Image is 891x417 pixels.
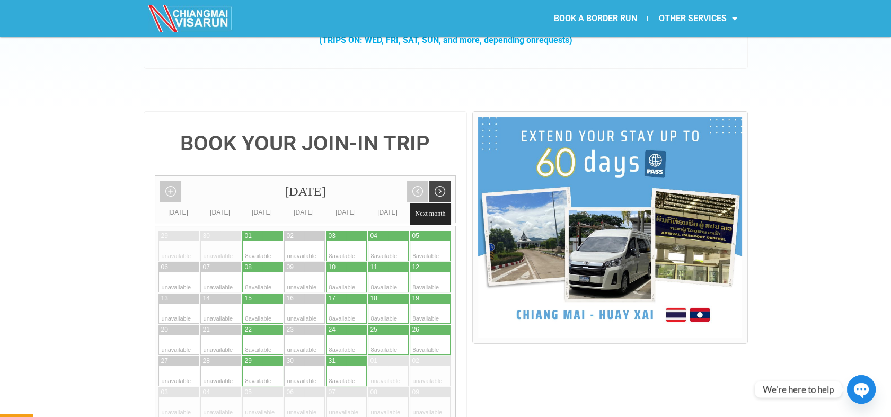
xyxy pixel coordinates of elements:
[245,294,252,303] div: 15
[203,357,210,366] div: 28
[245,357,252,366] div: 29
[412,263,419,272] div: 12
[161,294,168,303] div: 13
[370,294,377,303] div: 18
[155,133,456,154] h4: BOOK YOUR JOIN-IN TRIP
[287,357,294,366] div: 30
[412,325,419,334] div: 26
[409,207,451,218] div: [DATE]
[648,6,747,31] a: OTHER SERVICES
[287,325,294,334] div: 23
[370,232,377,241] div: 04
[410,203,451,224] span: Next month
[161,325,168,334] div: 20
[287,232,294,241] div: 02
[445,6,747,31] nav: Menu
[325,207,367,218] div: [DATE]
[287,388,294,397] div: 06
[283,207,325,218] div: [DATE]
[203,325,210,334] div: 21
[161,357,168,366] div: 27
[245,232,252,241] div: 01
[241,207,283,218] div: [DATE]
[203,232,210,241] div: 30
[367,207,409,218] div: [DATE]
[412,388,419,397] div: 09
[199,207,241,218] div: [DATE]
[370,263,377,272] div: 11
[245,325,252,334] div: 22
[370,357,377,366] div: 01
[203,294,210,303] div: 14
[157,207,199,218] div: [DATE]
[329,357,336,366] div: 31
[329,388,336,397] div: 07
[412,294,419,303] div: 19
[203,388,210,397] div: 04
[543,6,647,31] a: BOOK A BORDER RUN
[161,232,168,241] div: 29
[412,232,419,241] div: 05
[329,325,336,334] div: 24
[370,325,377,334] div: 25
[329,294,336,303] div: 17
[161,388,168,397] div: 03
[429,181,451,202] a: Next month
[245,263,252,272] div: 08
[287,294,294,303] div: 16
[245,388,252,397] div: 05
[412,357,419,366] div: 02
[155,176,456,207] div: [DATE]
[161,263,168,272] div: 06
[329,232,336,241] div: 03
[536,35,572,45] span: requests)
[203,263,210,272] div: 07
[370,388,377,397] div: 08
[319,35,572,45] strong: (TRIPS ON: WED, FRI, SAT, SUN, and more, depending on
[329,263,336,272] div: 10
[287,263,294,272] div: 09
